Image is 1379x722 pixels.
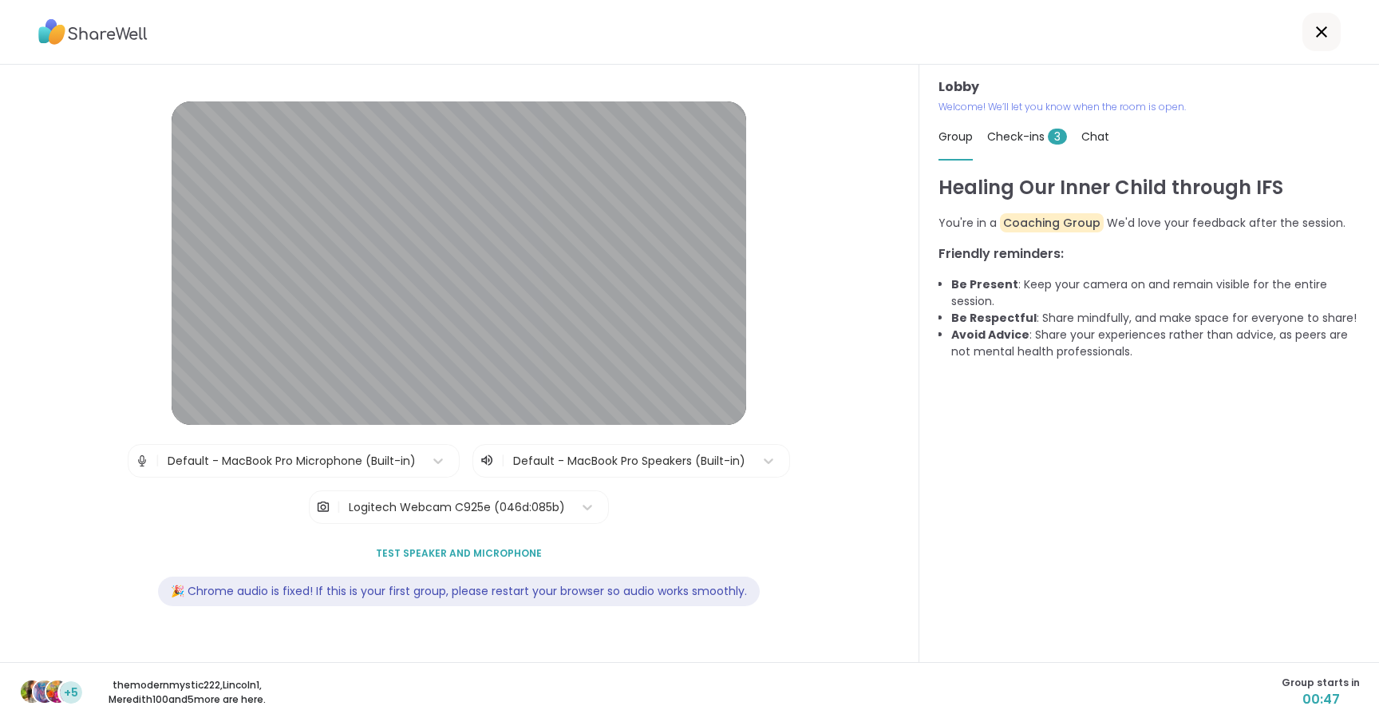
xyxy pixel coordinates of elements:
img: ShareWell Logo [38,14,148,50]
div: Logitech Webcam C925e (046d:085b) [349,499,565,516]
h3: Friendly reminders: [938,244,1360,264]
button: Test speaker and microphone [369,537,548,570]
p: themodernmystic222 , Lincoln1 , Meredith100 and 5 more are here. [97,678,276,707]
span: Test speaker and microphone [376,546,542,561]
span: Group starts in [1282,676,1360,690]
b: Be Respectful [951,310,1037,326]
img: themodernmystic222 [21,680,43,703]
h1: Healing Our Inner Child through IFS [938,173,1360,202]
img: Camera [316,491,330,523]
span: +5 [64,684,78,701]
span: | [337,491,341,523]
img: Microphone [135,445,149,477]
img: Lincoln1 [34,680,56,703]
div: 🎉 Chrome audio is fixed! If this is your first group, please restart your browser so audio works ... [158,577,760,606]
span: 00:47 [1282,690,1360,709]
span: 3 [1048,129,1067,145]
span: Coaching Group [1000,213,1104,232]
span: Group [938,129,973,145]
p: You're in a We'd love your feedback after the session. [938,215,1360,232]
li: : Share mindfully, and make space for everyone to share! [951,310,1360,327]
b: Be Present [951,276,1018,292]
span: | [501,451,505,470]
img: Meredith100 [46,680,69,703]
b: Avoid Advice [951,327,1029,343]
span: Chat [1081,129,1109,145]
div: Default - MacBook Pro Microphone (Built-in) [168,453,416,470]
span: Check-ins [987,129,1067,145]
h3: Lobby [938,77,1360,97]
span: | [156,445,160,477]
li: : Keep your camera on and remain visible for the entire session. [951,276,1360,310]
p: Welcome! We’ll let you know when the room is open. [938,100,1360,114]
li: : Share your experiences rather than advice, as peers are not mental health professionals. [951,327,1360,360]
